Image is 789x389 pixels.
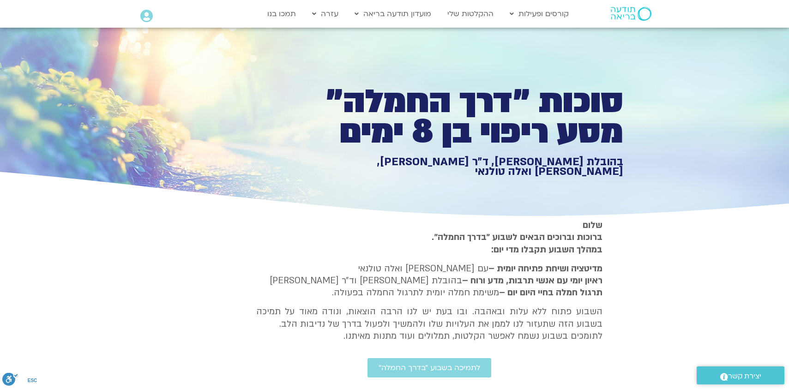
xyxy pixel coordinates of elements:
[307,5,343,23] a: עזרה
[263,5,301,23] a: תמכו בנו
[303,157,623,177] h1: בהובלת [PERSON_NAME], ד״ר [PERSON_NAME], [PERSON_NAME] ואלה טולנאי
[583,219,602,231] strong: שלום
[256,305,602,342] p: השבוע פתוח ללא עלות ובאהבה. ובו בעת יש לנו הרבה הוצאות, ונודה מאוד על תמיכה בשבוע הזה שתעזור לנו ...
[728,370,761,383] span: יצירת קשר
[303,87,623,147] h1: סוכות ״דרך החמלה״ מסע ריפוי בן 8 ימים
[379,364,480,372] span: לתמיכה בשבוע ״בדרך החמלה״
[499,287,602,299] b: תרגול חמלה בחיי היום יום –
[505,5,573,23] a: קורסים ופעילות
[256,263,602,299] p: עם [PERSON_NAME] ואלה טולנאי בהובלת [PERSON_NAME] וד״ר [PERSON_NAME] משימת חמלה יומית לתרגול החמל...
[350,5,436,23] a: מועדון תודעה בריאה
[443,5,498,23] a: ההקלטות שלי
[367,358,491,377] a: לתמיכה בשבוע ״בדרך החמלה״
[432,231,602,255] strong: ברוכות וברוכים הבאים לשבוע ״בדרך החמלה״. במהלך השבוע תקבלו מדי יום:
[697,366,784,384] a: יצירת קשר
[462,275,602,287] b: ראיון יומי עם אנשי תרבות, מדע ורוח –
[611,7,651,21] img: תודעה בריאה
[488,263,602,275] strong: מדיטציה ושיחת פתיחה יומית –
